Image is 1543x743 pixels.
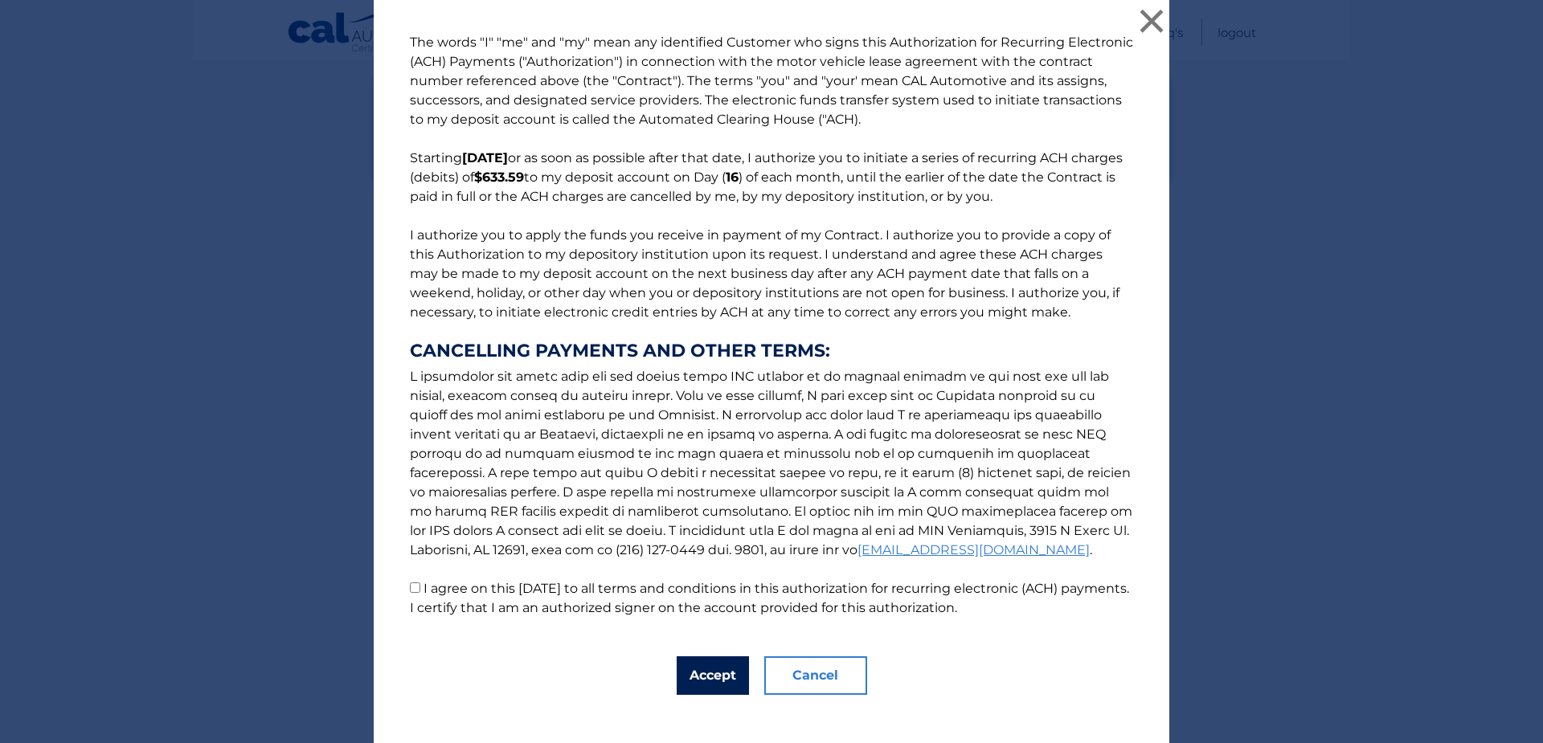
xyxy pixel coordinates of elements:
b: [DATE] [462,150,508,165]
p: The words "I" "me" and "my" mean any identified Customer who signs this Authorization for Recurri... [394,33,1149,618]
button: × [1136,5,1168,37]
label: I agree on this [DATE] to all terms and conditions in this authorization for recurring electronic... [410,581,1129,615]
button: Accept [677,656,749,695]
b: 16 [726,169,739,185]
b: $633.59 [474,169,524,185]
button: Cancel [764,656,867,695]
a: [EMAIL_ADDRESS][DOMAIN_NAME] [857,542,1090,557]
strong: CANCELLING PAYMENTS AND OTHER TERMS: [410,341,1133,361]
